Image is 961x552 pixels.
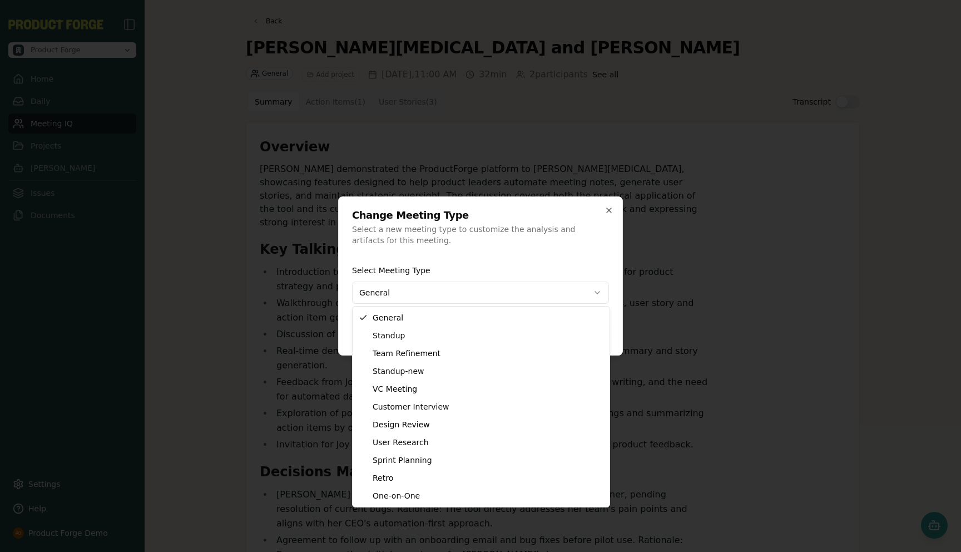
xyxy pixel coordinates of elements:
span: Team Refinement [373,348,440,359]
span: Customer Interview [373,401,449,412]
span: Design Review [373,419,430,430]
span: Standup-new [373,366,424,377]
span: VC Meeting [373,383,417,395]
span: One-on-One [373,490,420,501]
span: User Research [373,437,429,448]
span: Sprint Planning [373,455,432,466]
span: General [373,312,403,323]
span: Standup [373,330,405,341]
span: Retro [373,472,393,484]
